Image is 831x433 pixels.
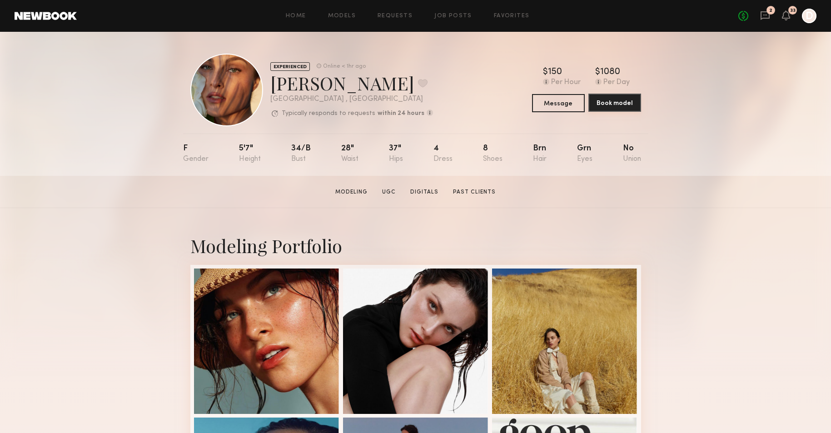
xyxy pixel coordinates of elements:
[532,94,585,112] button: Message
[323,64,366,70] div: Online < 1hr ago
[769,8,772,13] div: 2
[183,144,209,163] div: F
[239,144,261,163] div: 5'7"
[341,144,358,163] div: 28"
[378,110,424,117] b: within 24 hours
[533,144,547,163] div: Brn
[328,13,356,19] a: Models
[790,8,796,13] div: 33
[449,188,499,196] a: Past Clients
[378,13,413,19] a: Requests
[407,188,442,196] a: Digitals
[270,71,433,95] div: [PERSON_NAME]
[543,68,548,77] div: $
[332,188,371,196] a: Modeling
[623,144,641,163] div: No
[494,13,530,19] a: Favorites
[434,13,472,19] a: Job Posts
[378,188,399,196] a: UGC
[760,10,770,22] a: 2
[588,94,641,112] button: Book model
[802,9,816,23] a: D
[603,79,630,87] div: Per Day
[270,62,310,71] div: EXPERIENCED
[270,95,433,103] div: [GEOGRAPHIC_DATA] , [GEOGRAPHIC_DATA]
[291,144,311,163] div: 34/b
[433,144,453,163] div: 4
[286,13,306,19] a: Home
[595,68,600,77] div: $
[577,144,592,163] div: Grn
[282,110,375,117] p: Typically responds to requests
[600,68,620,77] div: 1080
[389,144,403,163] div: 37"
[548,68,562,77] div: 150
[551,79,581,87] div: Per Hour
[190,234,641,258] div: Modeling Portfolio
[483,144,503,163] div: 8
